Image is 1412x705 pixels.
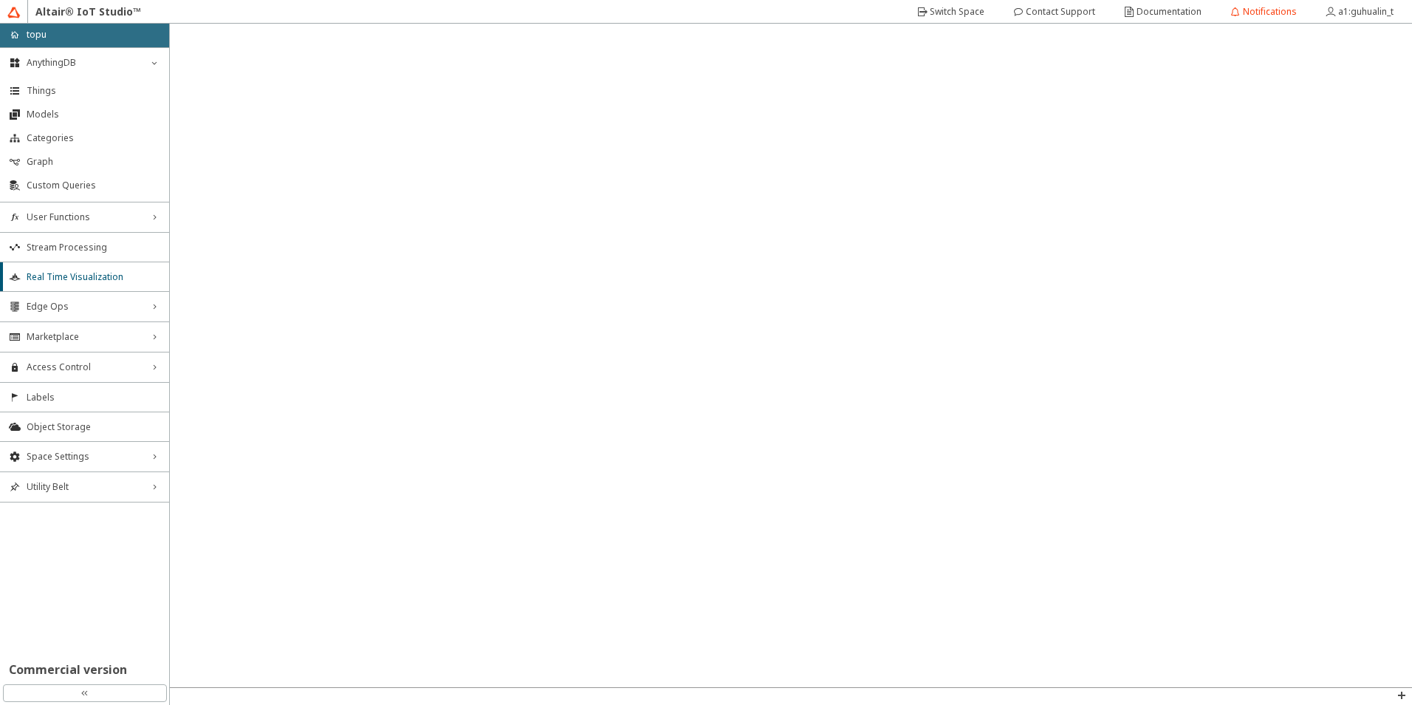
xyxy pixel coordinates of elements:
[27,211,143,223] span: User Functions
[27,481,143,493] span: Utility Belt
[27,242,160,253] span: Stream Processing
[27,331,143,343] span: Marketplace
[27,301,143,313] span: Edge Ops
[27,132,160,144] span: Categories
[27,109,160,120] span: Models
[27,271,160,283] span: Real Time Visualization
[27,451,143,463] span: Space Settings
[170,24,1412,687] iframe: Real Time Visualization
[27,180,160,191] span: Custom Queries
[27,421,160,433] span: Object Storage
[27,392,160,403] span: Labels
[27,85,160,97] span: Things
[27,361,143,373] span: Access Control
[27,28,47,41] p: topu
[27,156,160,168] span: Graph
[27,57,143,69] span: AnythingDB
